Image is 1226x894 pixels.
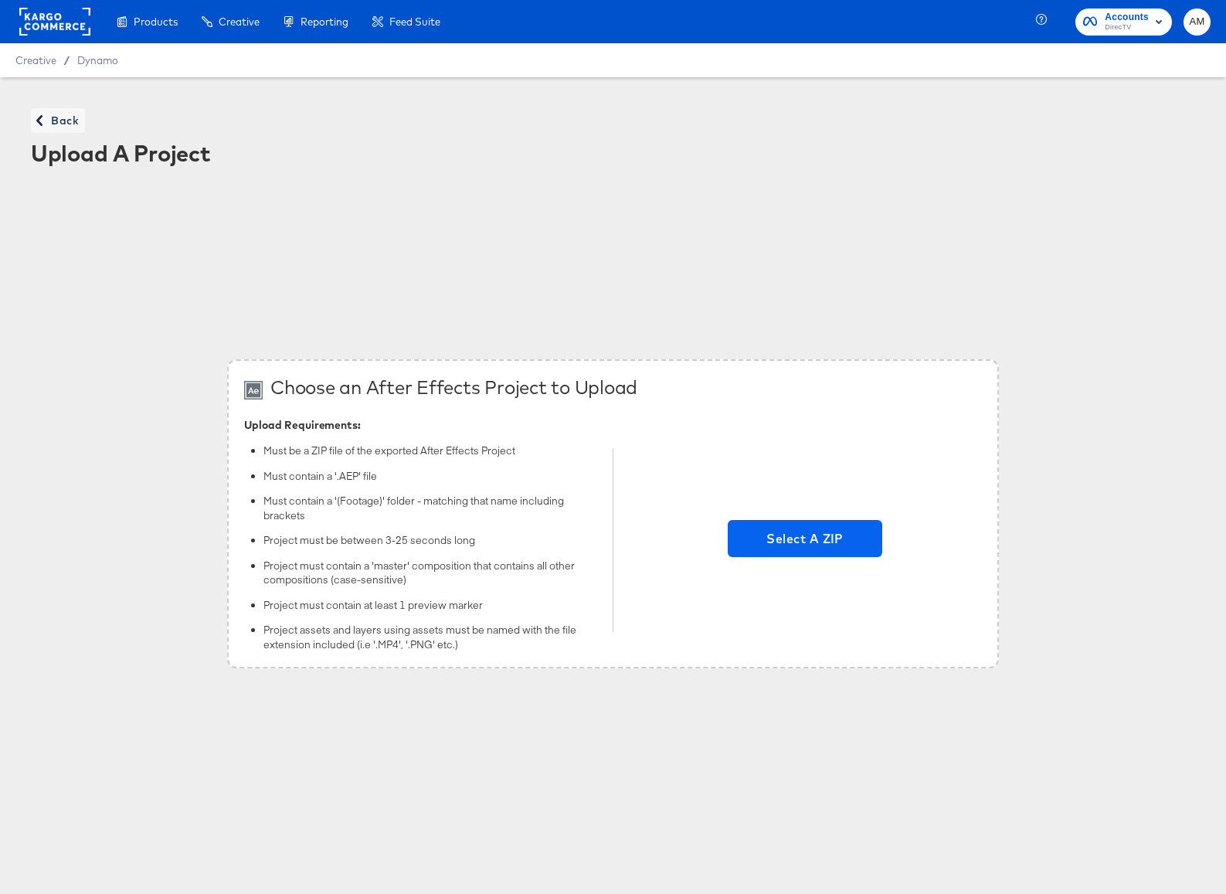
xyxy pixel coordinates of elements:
[77,54,118,66] a: Dynamo
[134,15,178,28] span: Products
[31,108,85,133] button: Back
[56,54,77,66] span: /
[1105,22,1149,34] span: DirecTV
[389,15,440,28] span: Feed Suite
[15,54,56,66] span: Creative
[301,15,348,28] span: Reporting
[263,444,597,458] li: Must be a ZIP file of the exported After Effects Project
[1190,13,1204,31] span: AM
[263,533,597,548] li: Project must be between 3-25 seconds long
[1075,8,1172,36] button: AccountsDirecTV
[1105,9,1149,25] span: Accounts
[263,559,597,587] li: Project must contain a 'master' composition that contains all other compositions (case-sensitive)
[728,520,882,557] span: Select A ZIP
[263,623,597,651] li: Project assets and layers using assets must be named with the file extension included (i.e '.MP4'...
[263,494,597,522] li: Must contain a '(Footage)' folder - matching that name including brackets
[1184,8,1211,36] button: AM
[31,141,1195,165] div: Upload A Project
[37,111,79,131] span: Back
[244,419,597,431] div: Upload Requirements:
[263,598,597,613] li: Project must contain at least 1 preview marker
[219,15,260,28] span: Creative
[263,469,597,484] li: Must contain a '.AEP' file
[734,528,876,549] span: Select A ZIP
[270,376,637,398] div: Choose an After Effects Project to Upload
